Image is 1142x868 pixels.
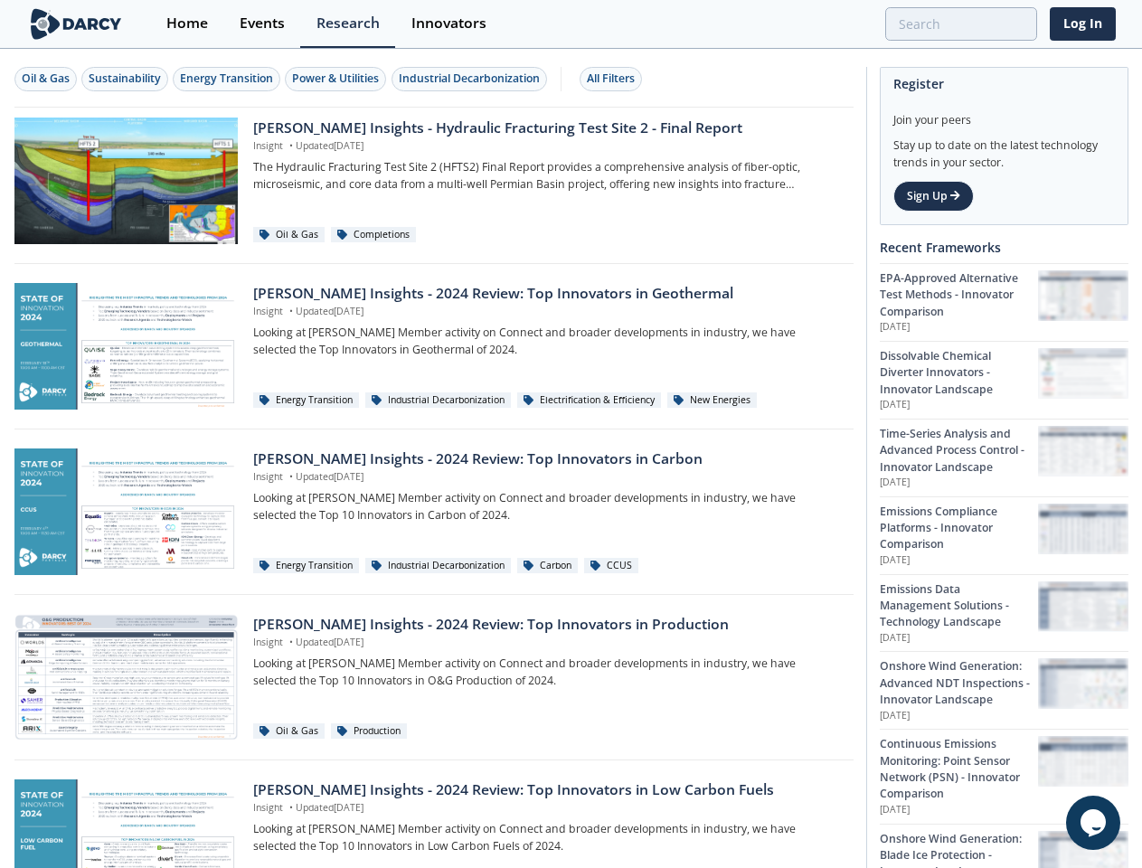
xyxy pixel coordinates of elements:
[880,270,1038,320] div: EPA-Approved Alternative Test Methods - Innovator Comparison
[253,656,840,689] p: Looking at [PERSON_NAME] Member activity on Connect and broader developments in industry, we have...
[253,614,840,636] div: [PERSON_NAME] Insights - 2024 Review: Top Innovators in Production
[893,68,1115,99] div: Register
[880,504,1038,553] div: Emissions Compliance Platforms - Innovator Comparison
[880,736,1038,803] div: Continuous Emissions Monitoring: Point Sensor Network (PSN) - Innovator Comparison
[14,614,854,741] a: Darcy Insights - 2024 Review: Top Innovators in Production preview [PERSON_NAME] Insights - 2024 ...
[27,8,126,40] img: logo-wide.svg
[14,283,854,410] a: Darcy Insights - 2024 Review: Top Innovators in Geothermal preview [PERSON_NAME] Insights - 2024 ...
[880,231,1128,263] div: Recent Frameworks
[880,263,1128,341] a: EPA-Approved Alternative Test Methods - Innovator Comparison [DATE] EPA-Approved Alternative Test...
[880,651,1128,729] a: Onshore Wind Generation: Advanced NDT Inspections - Innovator Landscape [DATE] Onshore Wind Gener...
[240,16,285,31] div: Events
[880,398,1038,412] p: [DATE]
[880,320,1038,335] p: [DATE]
[885,7,1037,41] input: Advanced Search
[365,392,511,409] div: Industrial Decarbonization
[667,392,757,409] div: New Energies
[893,181,974,212] a: Sign Up
[411,16,486,31] div: Innovators
[880,803,1038,817] p: [DATE]
[14,118,854,244] a: Darcy Insights - Hydraulic Fracturing Test Site 2 - Final Report preview [PERSON_NAME] Insights -...
[365,558,511,574] div: Industrial Decarbonization
[392,67,547,91] button: Industrial Decarbonization
[880,476,1038,490] p: [DATE]
[286,470,296,483] span: •
[584,558,638,574] div: CCUS
[253,558,359,574] div: Energy Transition
[286,305,296,317] span: •
[253,305,840,319] p: Insight Updated [DATE]
[166,16,208,31] div: Home
[253,283,840,305] div: [PERSON_NAME] Insights - 2024 Review: Top Innovators in Geothermal
[399,71,540,87] div: Industrial Decarbonization
[89,71,161,87] div: Sustainability
[880,574,1128,652] a: Emissions Data Management Solutions - Technology Landscape [DATE] Emissions Data Management Solut...
[292,71,379,87] div: Power & Utilities
[880,729,1128,823] a: Continuous Emissions Monitoring: Point Sensor Network (PSN) - Innovator Comparison [DATE] Continu...
[286,139,296,152] span: •
[880,426,1038,476] div: Time-Series Analysis and Advanced Process Control - Innovator Landscape
[880,709,1038,723] p: [DATE]
[180,71,273,87] div: Energy Transition
[893,128,1115,171] div: Stay up to date on the latest technology trends in your sector.
[253,723,325,740] div: Oil & Gas
[286,636,296,648] span: •
[880,631,1038,646] p: [DATE]
[253,159,840,193] p: The Hydraulic Fracturing Test Site 2 (HFTS2) Final Report provides a comprehensive analysis of fi...
[587,71,635,87] div: All Filters
[253,470,840,485] p: Insight Updated [DATE]
[880,341,1128,419] a: Dissolvable Chemical Diverter Innovators - Innovator Landscape [DATE] Dissolvable Chemical Divert...
[880,348,1038,398] div: Dissolvable Chemical Diverter Innovators - Innovator Landscape
[316,16,380,31] div: Research
[580,67,642,91] button: All Filters
[517,558,578,574] div: Carbon
[517,392,661,409] div: Electrification & Efficiency
[1050,7,1116,41] a: Log In
[14,448,854,575] a: Darcy Insights - 2024 Review: Top Innovators in Carbon preview [PERSON_NAME] Insights - 2024 Revi...
[331,227,416,243] div: Completions
[331,723,407,740] div: Production
[253,139,840,154] p: Insight Updated [DATE]
[880,419,1128,496] a: Time-Series Analysis and Advanced Process Control - Innovator Landscape [DATE] Time-Series Analys...
[880,658,1038,708] div: Onshore Wind Generation: Advanced NDT Inspections - Innovator Landscape
[253,448,840,470] div: [PERSON_NAME] Insights - 2024 Review: Top Innovators in Carbon
[880,553,1038,568] p: [DATE]
[253,821,840,854] p: Looking at [PERSON_NAME] Member activity on Connect and broader developments in industry, we have...
[1066,796,1124,850] iframe: chat widget
[893,99,1115,128] div: Join your peers
[173,67,280,91] button: Energy Transition
[880,581,1038,631] div: Emissions Data Management Solutions - Technology Landscape
[14,67,77,91] button: Oil & Gas
[880,496,1128,574] a: Emissions Compliance Platforms - Innovator Comparison [DATE] Emissions Compliance Platforms - Inn...
[81,67,168,91] button: Sustainability
[253,779,840,801] div: [PERSON_NAME] Insights - 2024 Review: Top Innovators in Low Carbon Fuels
[253,118,840,139] div: [PERSON_NAME] Insights - Hydraulic Fracturing Test Site 2 - Final Report
[253,490,840,524] p: Looking at [PERSON_NAME] Member activity on Connect and broader developments in industry, we have...
[253,227,325,243] div: Oil & Gas
[253,392,359,409] div: Energy Transition
[22,71,70,87] div: Oil & Gas
[285,67,386,91] button: Power & Utilities
[286,801,296,814] span: •
[253,325,840,358] p: Looking at [PERSON_NAME] Member activity on Connect and broader developments in industry, we have...
[253,801,840,816] p: Insight Updated [DATE]
[253,636,840,650] p: Insight Updated [DATE]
